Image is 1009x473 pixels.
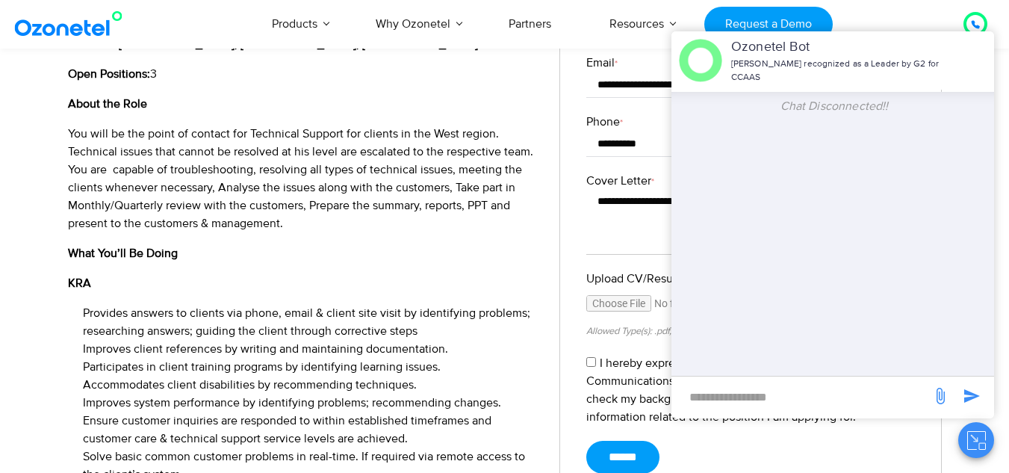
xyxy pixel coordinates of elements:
[83,413,491,446] span: Ensure customer inquiries are responded to within established timeframes and customer care & tech...
[68,67,150,81] b: Open Positions:
[68,246,178,261] b: What You’ll Be Doing
[83,395,501,410] span: Improves system performance by identifying problems; recommending changes.
[68,276,91,291] b: KRA
[731,37,946,58] p: Ozonetel Bot
[586,172,915,190] label: Cover Letter
[83,377,417,392] span: Accommodates client disabilities by recommending techniques.
[68,96,147,111] b: About the Role
[958,422,994,458] button: Close chat
[83,341,448,356] span: Improves client references by writing and maintaining documentation.
[68,126,533,231] span: You will be the point of contact for Technical Support for clients in the West region. Technical ...
[679,39,722,82] img: header
[925,381,955,411] span: send message
[586,270,915,288] label: Upload CV/Resume
[83,359,441,374] span: Participates in client training programs by identifying learning issues.
[586,113,915,131] label: Phone
[957,381,987,411] span: send message
[731,58,946,84] p: [PERSON_NAME] recognized as a Leader by G2 for CCAAS
[704,7,832,42] a: Request a Demo
[68,65,538,83] p: 3
[780,99,889,114] span: Chat Disconnected!!
[83,306,530,338] span: Provides answers to clients via phone, email & client site visit by identifying problems; researc...
[679,384,924,411] div: new-msg-input
[586,325,717,337] small: Allowed Type(s): .pdf, .doc, .docx
[947,55,959,67] span: end chat or minimize
[586,54,915,72] label: Email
